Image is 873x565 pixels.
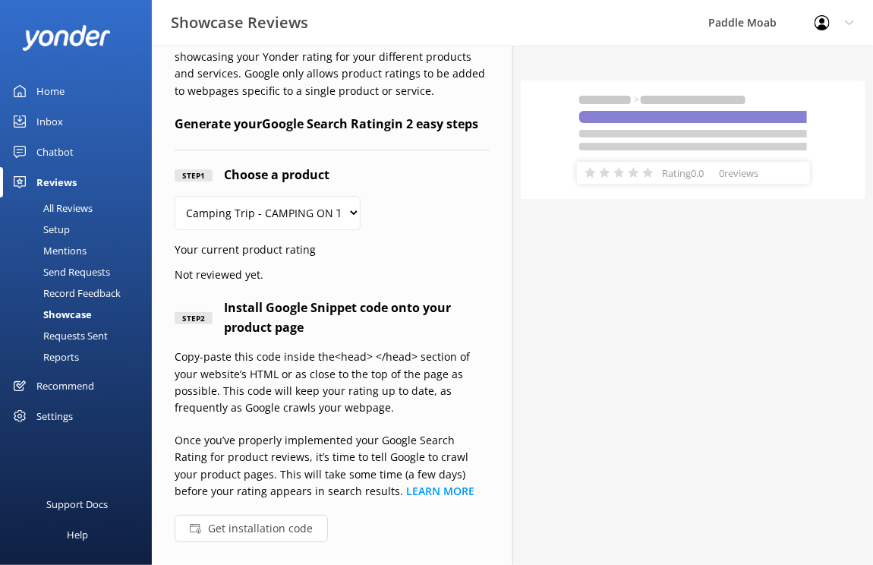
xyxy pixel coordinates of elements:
p: Rating 0.0 [655,166,712,180]
div: Requests Sent [9,325,108,346]
p: Attract people to your links within Google Search by showcasing your Yonder rating for your diffe... [175,32,490,100]
h3: Showcase Reviews [171,11,308,35]
a: Setup [9,219,152,240]
a: Requests Sent [9,325,152,346]
a: Record Feedback [9,282,152,304]
h4: Install Google Snippet code onto your product page [213,298,490,337]
div: Reports [9,346,79,368]
div: Inbox [36,106,63,137]
div: Mentions [9,240,87,261]
p: Your current product rating [175,241,490,258]
p: Once you’ve properly implemented your Google Search Rating for product reviews, it’s time to tell... [175,432,490,500]
div: Reviews [36,167,77,197]
div: Step 1 [175,169,213,181]
div: Setup [9,219,70,240]
h4: Choose a product [213,166,329,185]
a: LEARN MORE [406,484,474,498]
p: Not reviewed yet. [175,267,490,283]
p: 0 reviews [712,166,767,180]
div: Recommend [36,371,94,401]
div: Send Requests [9,261,110,282]
a: Send Requests [9,261,152,282]
a: Reports [9,346,152,368]
button: Get installation code [175,515,328,542]
a: All Reviews [9,197,152,219]
a: Mentions [9,240,152,261]
img: yonder-white-logo.png [23,25,110,50]
div: Step 2 [175,312,213,324]
div: Home [36,76,65,106]
div: Showcase [9,304,92,325]
p: Copy-paste this code inside the <head> </head> section of your website’s HTML or as close to the ... [175,349,490,417]
div: Record Feedback [9,282,121,304]
div: Help [67,519,88,550]
div: All Reviews [9,197,93,219]
a: Showcase [9,304,152,325]
div: Settings [36,401,73,431]
h4: Generate your Google Search Rating in 2 easy steps [175,115,490,150]
div: Chatbot [36,137,74,167]
div: Support Docs [47,489,109,519]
